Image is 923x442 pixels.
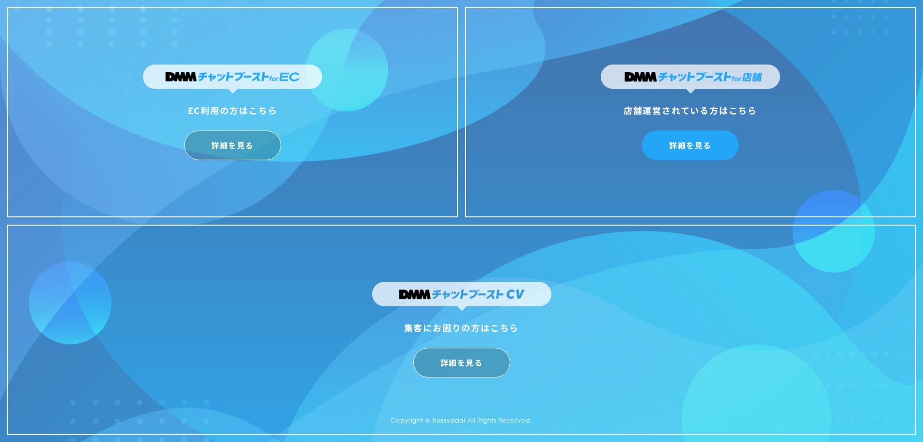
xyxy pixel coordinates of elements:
small: Copyright © hassyadai All Rights Reserved. [391,416,532,425]
a: 詳細を見る [642,131,739,160]
div: 集客にお困りの方はこちら [372,320,551,335]
div: 店舗運営されている方はこちら [601,102,780,118]
img: DMMチャットブーストfor店舗 [601,65,780,94]
div: EC利用の方はこちら [143,102,322,118]
a: 詳細を見る [184,131,281,160]
img: DMMチャットブーストforEC [143,65,322,94]
a: 詳細を見る [413,348,510,377]
img: DMMチャットブーストCV [372,282,551,311]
